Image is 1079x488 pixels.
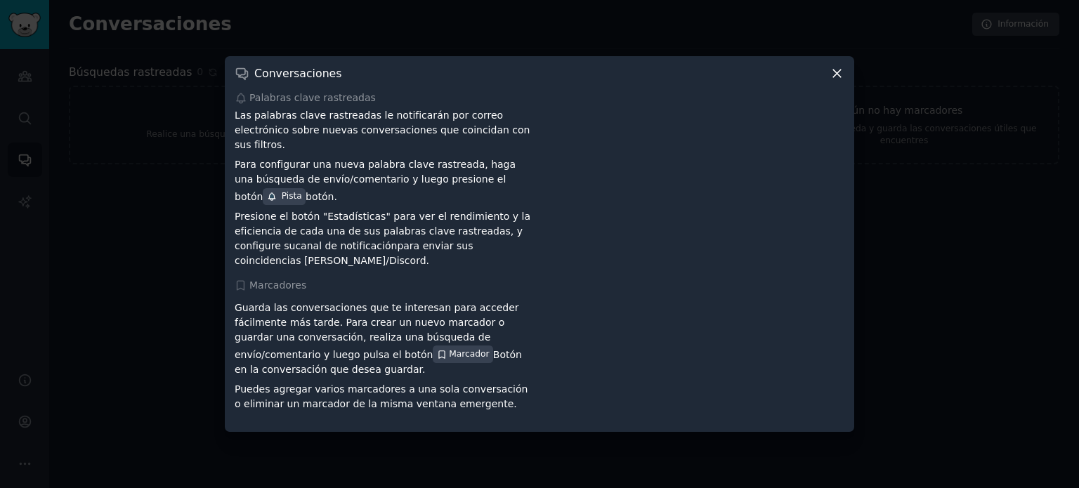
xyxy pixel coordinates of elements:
[235,211,530,251] font: Presione el botón "Estadísticas" para ver el rendimiento y la eficiencia de cada una de sus palab...
[544,296,844,422] iframe: Reproductor de vídeo de YouTube
[282,191,302,201] font: Pista
[254,67,342,80] font: Conversaciones
[235,302,519,360] font: Guarda las conversaciones que te interesan para acceder fácilmente más tarde. Para crear un nuevo...
[235,240,473,266] font: para enviar sus coincidencias [PERSON_NAME]/Discord.
[235,349,522,375] font: Botón en la conversación que desea guardar.
[306,191,337,202] font: botón.
[235,383,528,409] font: Puedes agregar varios marcadores a una sola conversación o eliminar un marcador de la misma venta...
[295,240,397,251] a: canal de notificación
[235,110,530,150] font: Las palabras clave rastreadas le notificarán por correo electrónico sobre nuevas conversaciones q...
[249,92,376,103] font: Palabras clave rastreadas
[249,279,306,291] font: Marcadores
[449,349,489,359] font: Marcador
[235,159,516,202] font: Para configurar una nueva palabra clave rastreada, haga una búsqueda de envío/comentario y luego ...
[544,108,844,235] iframe: Reproductor de vídeo de YouTube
